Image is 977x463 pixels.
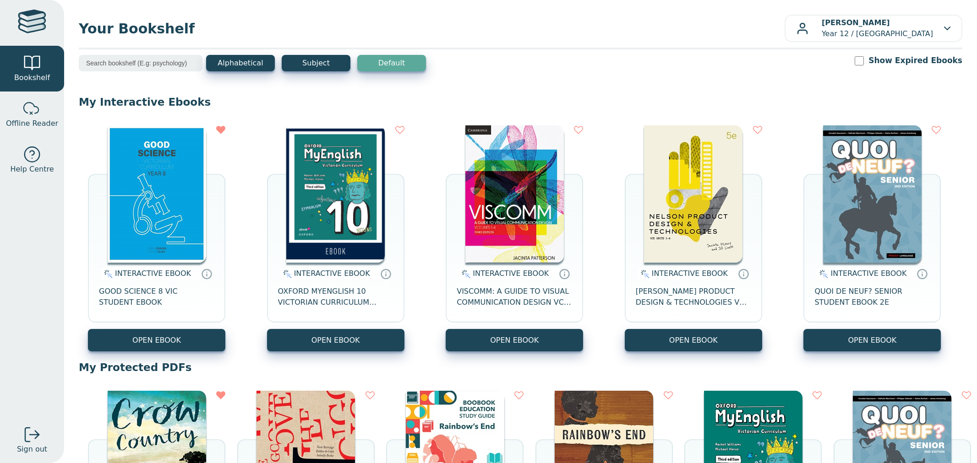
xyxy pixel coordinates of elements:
img: bab7d975-5677-47cd-93a9-ba0f992ad8ba.png [465,125,564,263]
span: INTERACTIVE EBOOK [830,269,906,278]
img: interactive.svg [280,269,292,280]
p: My Protected PDFs [79,361,962,374]
a: Interactive eBooks are accessed online via the publisher’s portal. They contain interactive resou... [201,268,212,279]
span: Bookshelf [14,72,50,83]
span: GOOD SCIENCE 8 VIC STUDENT EBOOK [99,286,214,308]
img: interactive.svg [459,269,470,280]
span: Your Bookshelf [79,18,785,39]
a: Interactive eBooks are accessed online via the publisher’s portal. They contain interactive resou... [917,268,928,279]
p: Year 12 / [GEOGRAPHIC_DATA] [822,17,933,39]
button: OPEN EBOOK [803,329,941,351]
span: INTERACTIVE EBOOK [473,269,549,278]
img: ec69e1b9-f088-ea11-a992-0272d098c78b.jpg [108,125,206,263]
span: OXFORD MYENGLISH 10 VICTORIAN CURRICULUM OBOOK PRO 3E [278,286,393,308]
img: interactive.svg [817,269,828,280]
b: [PERSON_NAME] [822,18,890,27]
button: Default [357,55,426,71]
button: OPEN EBOOK [446,329,583,351]
button: OPEN EBOOK [88,329,225,351]
span: Help Centre [10,164,54,175]
button: OPEN EBOOK [625,329,762,351]
img: 61378b36-6822-4aab-a9c6-73cab5c0ca6f.jpg [644,125,742,263]
span: Sign out [17,444,47,455]
button: Alphabetical [206,55,275,71]
button: OPEN EBOOK [267,329,404,351]
label: Show Expired Ebooks [868,55,962,66]
span: QUOI DE NEUF? SENIOR STUDENT EBOOK 2E [814,286,930,308]
a: Interactive eBooks are accessed online via the publisher’s portal. They contain interactive resou... [559,268,570,279]
span: INTERACTIVE EBOOK [652,269,728,278]
a: Interactive eBooks are accessed online via the publisher’s portal. They contain interactive resou... [738,268,749,279]
img: 1698cc0b-ff2c-4892-bd6f-bed40a69268b.jpg [286,125,385,263]
span: Offline Reader [6,118,58,129]
a: Interactive eBooks are accessed online via the publisher’s portal. They contain interactive resou... [380,268,391,279]
input: Search bookshelf (E.g: psychology) [79,55,202,71]
img: interactive.svg [638,269,650,280]
img: 55b0bbd1-a9d0-459c-af2a-580dbba9ab56.jpg [823,125,922,263]
span: VISCOMM: A GUIDE TO VISUAL COMMUNICATION DESIGN VCE UNITS 1-4 EBOOK 3E [457,286,572,308]
span: INTERACTIVE EBOOK [294,269,370,278]
span: INTERACTIVE EBOOK [115,269,191,278]
button: Subject [282,55,350,71]
img: interactive.svg [101,269,113,280]
button: [PERSON_NAME]Year 12 / [GEOGRAPHIC_DATA] [785,15,962,42]
p: My Interactive Ebooks [79,95,962,109]
span: [PERSON_NAME] PRODUCT DESIGN & TECHNOLOGIES VCE UNITS 1-4 STUDENT BOOK 5E [636,286,751,308]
